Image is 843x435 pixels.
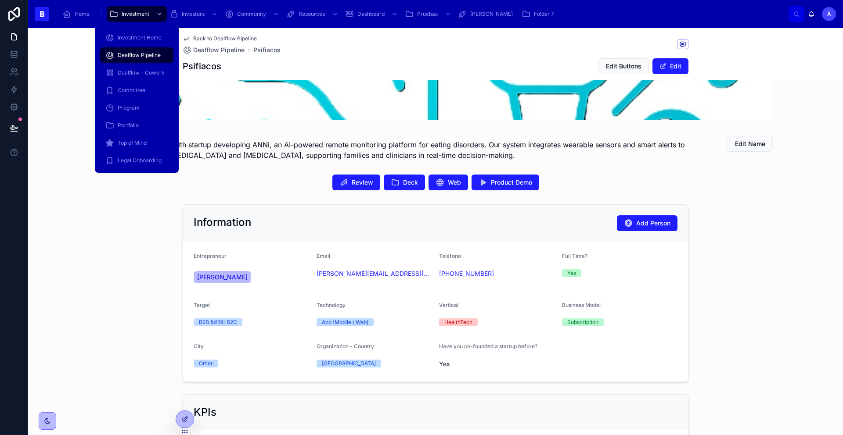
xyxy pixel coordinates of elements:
a: Community [222,6,284,22]
a: Committee [100,82,173,98]
span: [PERSON_NAME] [470,11,513,18]
button: Product Demo [472,175,539,190]
span: Business Model [562,302,601,308]
button: Review [332,175,380,190]
button: Web [429,175,468,190]
span: Program [118,104,140,111]
span: Top of Mind [118,139,147,146]
a: Top of Mind [100,135,173,151]
span: À [827,11,831,18]
span: Investors [182,11,205,18]
a: Legal Onboarding [100,153,173,168]
h1: Psifiacos [98,127,707,139]
a: Home [60,6,96,22]
span: Entrepreneur [194,253,227,259]
div: scrollable content [56,4,789,24]
span: Psifiacos is a digital health startup developing ANNi, an AI-powered remote monitoring platform f... [98,139,707,160]
span: Pruebas [417,11,438,18]
button: Add Person [617,215,677,231]
span: Vertical [439,302,458,308]
a: Program [100,100,173,116]
span: Add Person [636,219,670,228]
span: Committee [118,87,145,94]
div: Other [199,360,213,367]
span: Web [448,178,461,187]
a: Psifiacos [253,46,281,54]
a: [PERSON_NAME][EMAIL_ADDRESS][DOMAIN_NAME] [317,269,432,278]
span: Legal Onboarding [118,157,162,164]
div: HealthTech [444,318,472,326]
div: Subscription [567,318,598,326]
a: Pruebas [402,6,455,22]
a: Investors [167,6,222,22]
span: Edit Buttons [606,62,641,71]
h2: Information [194,215,251,229]
div: B2B &#38; B2C [199,318,237,326]
span: Home [75,11,90,18]
a: [PHONE_NUMBER] [439,269,494,278]
button: Edit Name [728,136,773,152]
a: Back to Dealflow Pipeline [183,35,257,42]
span: Back to Dealflow Pipeline [193,35,257,42]
a: [PERSON_NAME] [455,6,519,22]
span: Edit Name [735,139,765,148]
span: City [194,343,204,349]
span: Investment Home [118,34,162,41]
span: Portfolio [118,122,139,129]
span: Deck [403,178,418,187]
span: [PERSON_NAME] [197,273,248,282]
div: Yes [567,269,576,277]
span: Folder 7 [534,11,554,18]
a: Investment [107,6,167,22]
a: Dealflow - Cowork [100,65,173,81]
span: Technology [317,302,346,308]
div: [GEOGRAPHIC_DATA] [322,360,376,367]
span: Dealflow Pipeline [118,52,161,59]
img: App logo [35,7,49,21]
span: Organization - Country [317,343,374,349]
span: Product Demo [491,178,532,187]
span: Target [194,302,210,308]
span: Email [317,253,330,259]
a: Investment Home [100,30,173,46]
a: [PERSON_NAME] [194,271,251,283]
span: Dealflow - Cowork [118,69,165,76]
span: Resources [299,11,325,18]
a: Dealflow Pipeline [183,46,245,54]
a: Folder 7 [519,6,560,22]
button: Edit [652,58,688,74]
span: Teléfono [439,253,461,259]
h2: KPIs [194,405,216,419]
a: Dashboard [342,6,402,22]
a: Dealflow Pipeline [100,47,173,63]
span: Have you co-founded a startup before? [439,343,537,349]
span: Full Time? [562,253,587,259]
span: Dashboard [357,11,385,18]
a: Portfolio [100,118,173,133]
h1: Psifiacos [183,60,221,72]
span: Review [352,178,373,187]
span: Community [237,11,266,18]
a: Resources [284,6,342,22]
span: Yes [439,360,555,368]
span: Dealflow Pipeline [193,46,245,54]
button: Deck [384,175,425,190]
div: App (Mobile / Web) [322,318,368,326]
span: Investment [122,11,149,18]
button: Edit Buttons [598,58,649,74]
